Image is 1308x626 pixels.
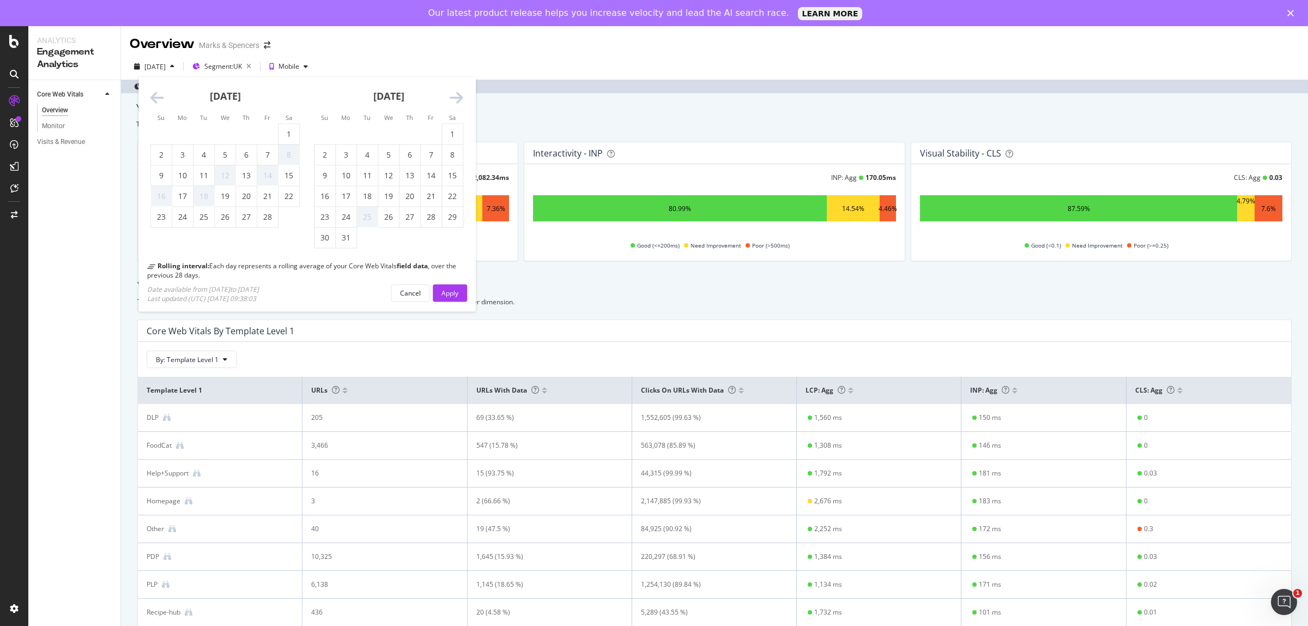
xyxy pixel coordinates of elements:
[193,207,215,227] td: Tuesday, February 25, 2025
[311,580,443,589] div: 6,138
[147,468,189,478] div: Help+Support
[421,170,441,181] div: 14
[193,191,214,202] div: 18
[147,326,294,336] div: Core Web Vitals By Template Level 1
[151,191,172,202] div: 16
[814,552,842,562] div: 1,384 ms
[442,186,463,207] td: Saturday, March 22, 2025
[172,149,193,160] div: 3
[979,607,1001,617] div: 101 ms
[314,212,335,222] div: 23
[321,113,328,122] small: Su
[37,89,102,100] a: Core Web Vitals
[1144,413,1148,423] div: 0
[42,105,113,116] a: Overview
[814,496,842,506] div: 2,676 ms
[1287,10,1298,16] div: Close
[752,239,790,252] span: Poor (>500ms)
[378,165,399,186] td: Wednesday, March 12, 2025
[357,191,378,202] div: 18
[311,496,443,506] div: 3
[257,149,278,160] div: 7
[336,165,357,186] td: Monday, March 10, 2025
[1144,441,1148,450] div: 0
[257,170,278,181] div: 14
[378,149,399,160] div: 5
[641,413,773,423] div: 1,552,605 (99.63 %)
[428,8,789,19] div: Our latest product release helps you increase velocity and lead the AI search race.
[378,191,399,202] div: 19
[236,145,257,165] td: Thursday, February 6, 2025
[215,165,236,186] td: Not available. Wednesday, February 12, 2025
[151,170,172,181] div: 9
[193,186,215,207] td: Not available. Tuesday, February 18, 2025
[378,212,399,222] div: 26
[178,113,187,122] small: Mo
[433,284,467,302] button: Apply
[641,524,773,534] div: 84,925 (90.92 %)
[442,165,463,186] td: Saturday, March 15, 2025
[147,580,158,589] div: PLP
[221,113,229,122] small: We
[336,207,357,227] td: Monday, March 24, 2025
[147,284,259,293] div: Date available from [DATE] to [DATE]
[257,165,278,186] td: Not available. Friday, February 14, 2025
[428,113,434,122] small: Fr
[151,207,172,227] td: Sunday, February 23, 2025
[215,170,235,181] div: 12
[136,119,1293,129] div: This dashboard represents how Google measures your website's user experience based on
[257,191,278,202] div: 21
[1144,552,1157,562] div: 0.03
[378,170,399,181] div: 12
[979,468,1001,478] div: 181 ms
[278,145,300,165] td: Not available. Saturday, February 8, 2025
[357,145,378,165] td: Tuesday, March 4, 2025
[336,227,357,248] td: Monday, March 31, 2025
[311,413,443,423] div: 205
[311,468,443,478] div: 16
[336,145,357,165] td: Monday, March 3, 2025
[236,207,257,227] td: Thursday, February 27, 2025
[441,288,458,297] div: Apply
[311,386,340,395] span: URLs
[399,149,420,160] div: 6
[641,496,773,506] div: 2,147,885 (99.93 %)
[144,62,166,71] div: [DATE]
[442,124,463,145] td: Saturday, March 1, 2025
[215,212,235,222] div: 26
[278,129,299,140] div: 1
[37,46,112,71] div: Engagement Analytics
[215,149,235,160] div: 5
[449,113,456,122] small: Sa
[236,170,257,181] div: 13
[147,293,259,303] div: Last updated (UTC) [DATE] 09:38:03
[421,186,442,207] td: Friday, March 21, 2025
[641,441,773,450] div: 563,078 (85.89 %)
[842,204,864,213] div: 14.54%
[1031,239,1061,252] span: Good (<0.1)
[172,145,193,165] td: Monday, February 3, 2025
[199,40,259,51] div: Marks & Spencers
[814,468,842,478] div: 1,792 ms
[215,191,235,202] div: 19
[138,77,475,261] div: Calendar
[236,212,257,222] div: 27
[641,386,736,395] span: Clicks on URLs with data
[137,279,1292,293] div: Your performance by dimension
[814,580,842,589] div: 1,134 ms
[257,186,278,207] td: Friday, February 21, 2025
[979,496,1001,506] div: 183 ms
[814,413,842,423] div: 1,560 ms
[278,191,299,202] div: 22
[1144,607,1157,617] div: 0.01
[533,148,603,159] div: Interactivity - INP
[130,35,195,53] div: Overview
[314,165,336,186] td: Sunday, March 9, 2025
[193,165,215,186] td: Tuesday, February 11, 2025
[442,129,463,140] div: 1
[257,212,278,222] div: 28
[357,149,378,160] div: 4
[476,441,608,450] div: 547 (15.78 %)
[37,136,113,148] a: Visits & Revenue
[979,580,1001,589] div: 171 ms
